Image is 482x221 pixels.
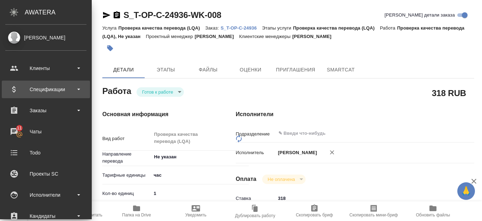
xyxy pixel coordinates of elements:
button: 🙏 [457,182,475,200]
div: Чаты [5,126,86,137]
button: Добавить тэг [102,40,118,56]
button: Open [245,156,246,158]
span: Детали [107,65,140,74]
span: Этапы [149,65,183,74]
div: Клиенты [5,63,86,74]
span: Оценки [234,65,267,74]
button: Скопировать ссылку [113,11,121,19]
div: Todo [5,147,86,158]
button: Скопировать мини-бриф [344,201,403,221]
span: Папка на Drive [122,213,151,217]
button: Не оплачена [266,176,297,182]
p: Клиентские менеджеры [239,34,293,39]
p: Тарифные единицы [102,172,151,179]
button: Дублировать работу [225,201,285,221]
div: Проекты SC [5,169,86,179]
h4: Исполнители [236,110,474,119]
span: Уведомить [185,213,206,217]
p: Работа [380,25,397,31]
div: Готов к работе [137,87,184,97]
span: SmartCat [324,65,358,74]
span: Обновить файлы [416,213,450,217]
div: Готов к работе [262,175,306,184]
button: Уведомить [166,201,225,221]
span: 11 [13,125,26,132]
button: Папка на Drive [107,201,166,221]
h2: 318 RUB [432,87,466,99]
p: Этапы услуги [262,25,293,31]
p: Услуга [102,25,118,31]
div: AWATERA [25,5,92,19]
input: ✎ Введи что-нибудь [151,188,249,198]
span: Файлы [191,65,225,74]
p: Исполнитель [236,149,276,156]
span: Дублировать работу [235,213,275,218]
p: [PERSON_NAME] [276,149,317,156]
span: Скопировать мини-бриф [349,213,398,217]
p: Кол-во единиц [102,190,151,197]
div: Заказы [5,105,86,116]
a: S_T-OP-C-24936-WK-008 [123,10,221,20]
input: ✎ Введи что-нибудь [276,193,454,203]
p: Вид работ [102,135,151,142]
p: Заказ: [205,25,221,31]
div: Исполнители [5,190,86,200]
span: Приглашения [276,65,315,74]
a: 11Чаты [2,123,90,140]
h4: Основная информация [102,110,207,119]
button: Удалить исполнителя [324,145,340,160]
p: Ставка [236,195,276,202]
p: [PERSON_NAME] [292,34,337,39]
h2: Работа [102,84,131,97]
p: Направление перевода [102,151,151,165]
p: [PERSON_NAME] [195,34,239,39]
div: час [151,169,249,181]
p: Подразделение [236,131,276,138]
p: Проверка качества перевода (LQA) [118,25,205,31]
a: Todo [2,144,90,162]
button: Готов к работе [140,89,175,95]
span: Скопировать бриф [296,213,333,217]
input: ✎ Введи что-нибудь [278,129,429,138]
button: Скопировать ссылку для ЯМессенджера [102,11,111,19]
button: Обновить файлы [403,201,463,221]
div: Спецификации [5,84,86,95]
p: Проектный менеджер [146,34,194,39]
a: S_T-OP-C-24936 [221,25,262,31]
button: Open [451,133,452,134]
button: Скопировать бриф [285,201,344,221]
div: [PERSON_NAME] [5,34,86,42]
span: [PERSON_NAME] детали заказа [385,12,455,19]
span: 🙏 [460,184,472,198]
a: Проекты SC [2,165,90,183]
p: Проверка качества перевода (LQA) [293,25,380,31]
